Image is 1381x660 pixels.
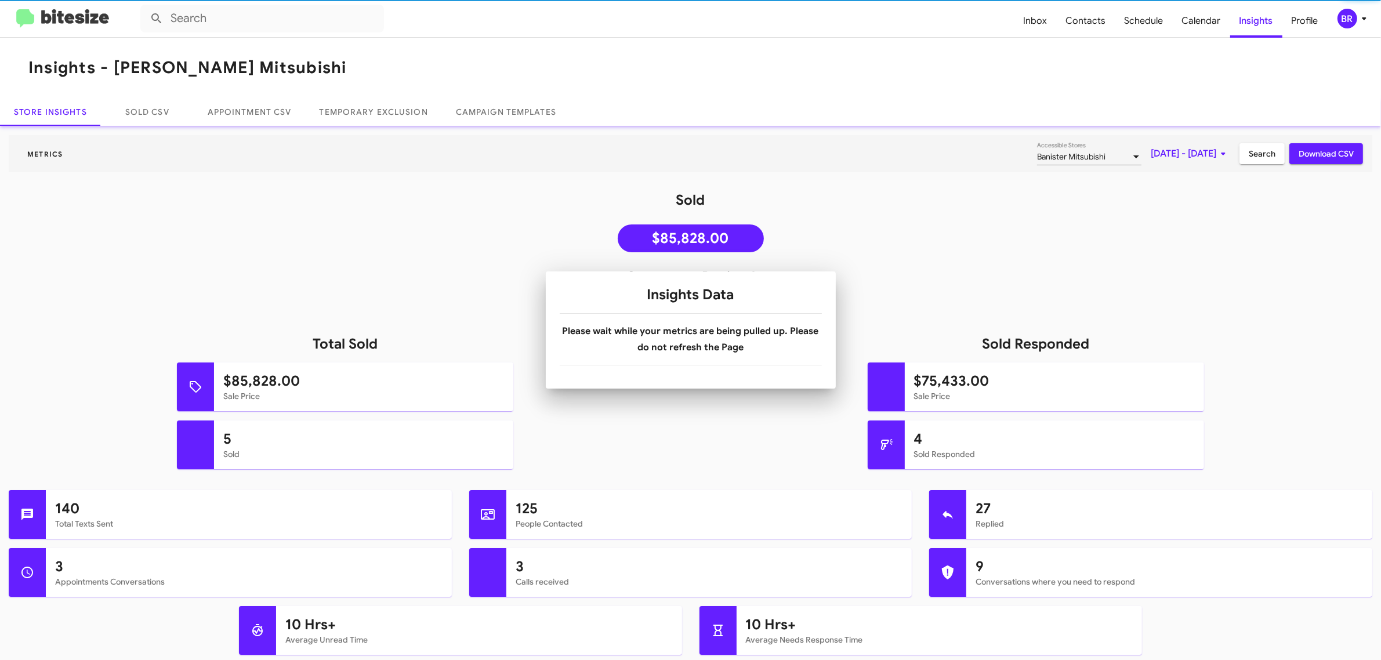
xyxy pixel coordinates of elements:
[28,59,347,77] h1: Insights - [PERSON_NAME] Mitsubishi
[223,430,504,448] h1: 5
[1249,143,1275,164] span: Search
[516,576,903,588] mat-card-subtitle: Calls received
[653,233,729,244] span: $85,828.00
[285,634,673,646] mat-card-subtitle: Average Unread Time
[1230,4,1282,38] span: Insights
[516,499,903,518] h1: 125
[306,98,442,126] a: Temporary Exclusion
[914,430,1195,448] h1: 4
[914,448,1195,460] mat-card-subtitle: Sold Responded
[223,448,504,460] mat-card-subtitle: Sold
[1037,151,1105,162] span: Banister Mitsubishi
[976,576,1363,588] mat-card-subtitle: Conversations where you need to respond
[1014,4,1057,38] span: Inbox
[746,615,1133,634] h1: 10 Hrs+
[223,372,504,390] h1: $85,828.00
[1282,4,1328,38] span: Profile
[55,518,443,530] mat-card-subtitle: Total Texts Sent
[516,518,903,530] mat-card-subtitle: People Contacted
[914,372,1195,390] h1: $75,433.00
[1337,9,1357,28] div: BR
[976,557,1363,576] h1: 9
[1151,143,1230,164] span: [DATE] - [DATE]
[1115,4,1173,38] span: Schedule
[223,390,504,402] mat-card-subtitle: Sale Price
[140,5,384,32] input: Search
[976,499,1363,518] h1: 27
[442,98,570,126] a: Campaign Templates
[285,615,673,634] h1: 10 Hrs+
[1173,4,1230,38] span: Calendar
[55,576,443,588] mat-card-subtitle: Appointments Conversations
[976,518,1363,530] mat-card-subtitle: Replied
[55,557,443,576] h1: 3
[194,98,306,126] a: Appointment CSV
[560,285,822,304] h1: Insights Data
[1299,143,1354,164] span: Download CSV
[563,325,819,353] b: Please wait while your metrics are being pulled up. Please do not refresh the Page
[914,390,1195,402] mat-card-subtitle: Sale Price
[55,499,443,518] h1: 140
[1057,4,1115,38] span: Contacts
[516,557,903,576] h1: 3
[101,98,194,126] a: Sold CSV
[746,634,1133,646] mat-card-subtitle: Average Needs Response Time
[18,150,73,158] span: Metrics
